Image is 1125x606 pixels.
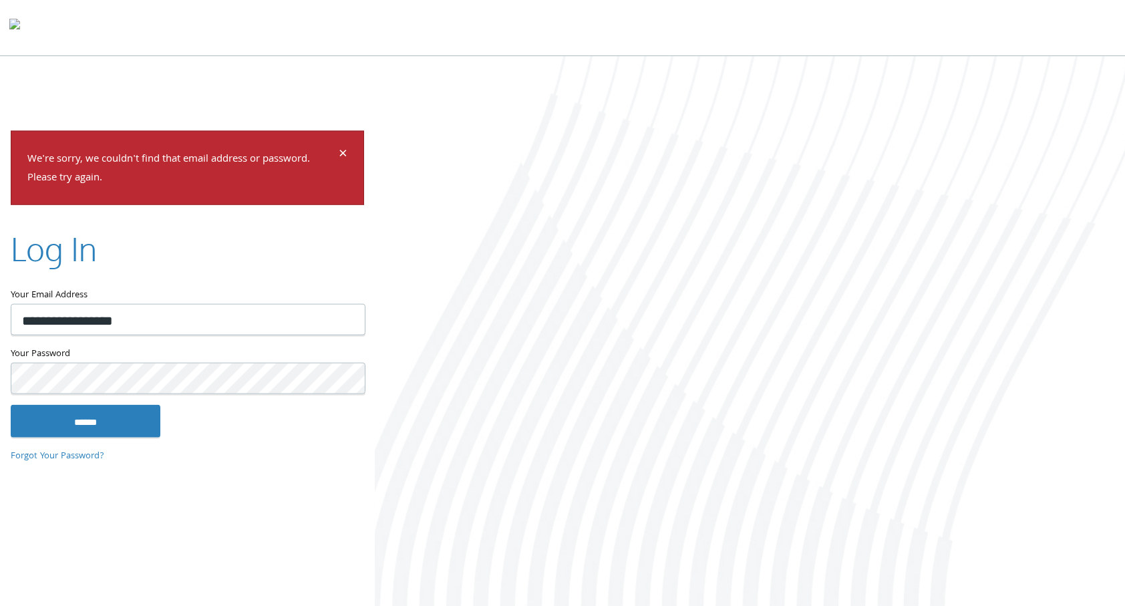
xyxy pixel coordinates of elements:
[11,226,97,271] h2: Log In
[339,142,347,168] span: ×
[11,448,104,463] a: Forgot Your Password?
[339,147,347,163] button: Dismiss alert
[11,346,364,363] label: Your Password
[9,14,20,41] img: todyl-logo-dark.svg
[27,150,337,188] p: We're sorry, we couldn't find that email address or password. Please try again.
